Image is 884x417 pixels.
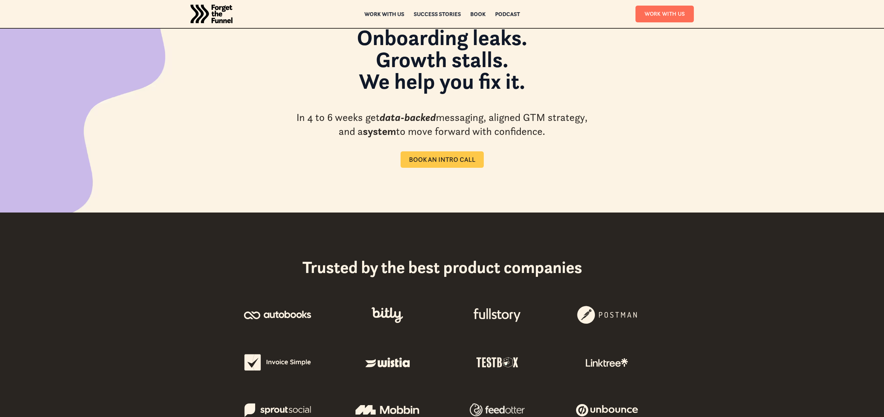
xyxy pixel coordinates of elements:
[364,12,404,16] a: Work with us
[401,151,484,168] a: Book an intro call
[302,257,582,278] h2: Trusted by the best product companies
[349,2,536,95] strong: Messaging misfires. Onboarding leaks. Growth stalls. We help you fix it.
[495,12,520,16] a: Podcast
[635,6,694,22] a: Work With Us
[380,111,436,124] em: data-backed
[363,125,396,138] strong: system
[470,12,486,16] a: Book
[409,156,475,164] div: Book an intro call
[414,12,461,16] a: Success Stories
[294,110,591,139] div: In 4 to 6 weeks get messaging, aligned GTM strategy, and a to move forward with confidence.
